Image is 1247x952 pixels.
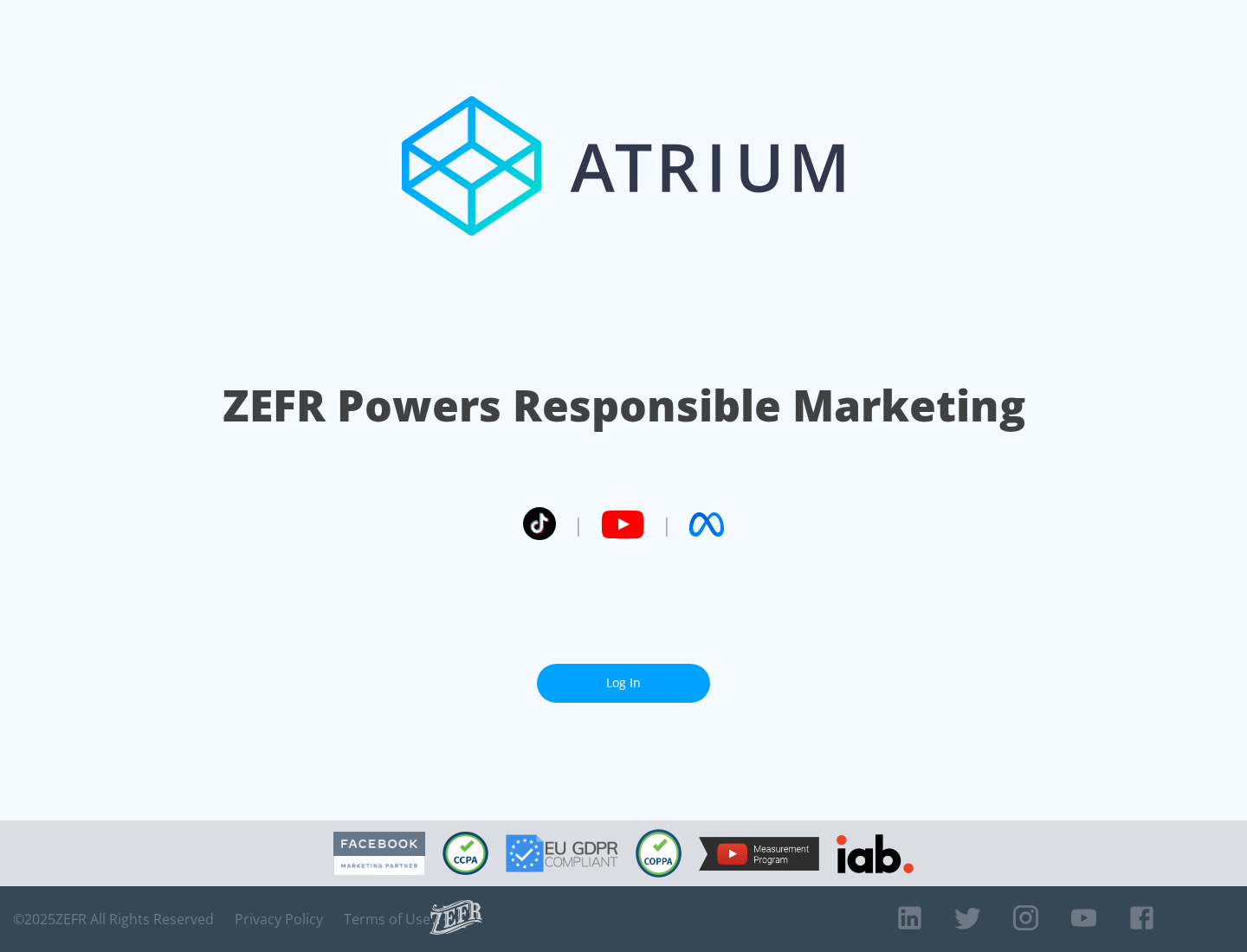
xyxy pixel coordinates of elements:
img: Facebook Marketing Partner [333,832,425,876]
a: Log In [537,664,710,703]
a: Privacy Policy [235,910,323,928]
span: | [662,511,672,537]
img: CCPA Compliant [443,832,488,875]
img: IAB [837,834,914,873]
a: Terms of Use [344,910,430,928]
img: GDPR Compliant [506,834,618,872]
img: YouTube Measurement Program [699,837,819,871]
span: © 2025 ZEFR All Rights Reserved [13,910,214,928]
img: COPPA Compliant [636,829,682,878]
span: | [573,511,584,537]
h1: ZEFR Powers Responsible Marketing [223,376,1025,435]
